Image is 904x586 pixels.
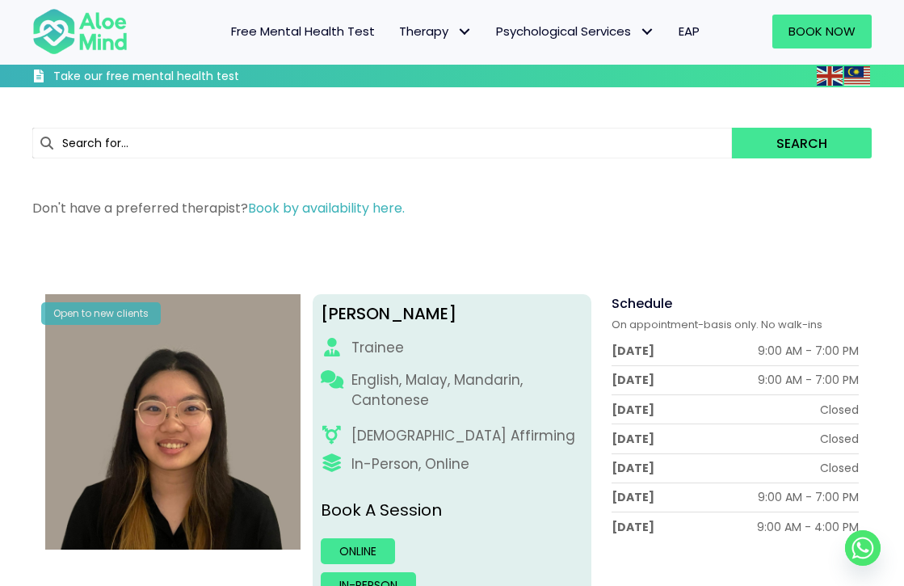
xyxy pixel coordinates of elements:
div: 9:00 AM - 7:00 PM [758,372,859,388]
span: EAP [679,23,700,40]
img: Aloe mind Logo [32,7,128,56]
a: Book Now [772,15,872,48]
div: Closed [820,402,859,418]
img: ms [844,66,870,86]
a: TherapyTherapy: submenu [387,15,484,48]
span: Book Now [788,23,856,40]
span: Free Mental Health Test [231,23,375,40]
span: Therapy: submenu [452,20,476,44]
a: EAP [666,15,712,48]
div: 9:00 AM - 4:00 PM [757,519,859,535]
div: In-Person, Online [351,454,469,474]
div: [DATE] [612,489,654,505]
span: Psychological Services [496,23,654,40]
div: 9:00 AM - 7:00 PM [758,489,859,505]
div: [DATE] [612,343,654,359]
div: 9:00 AM - 7:00 PM [758,343,859,359]
span: On appointment-basis only. No walk-ins [612,317,822,332]
div: [DATE] [612,372,654,388]
a: Online [321,538,395,564]
input: Search for... [32,128,732,158]
a: Whatsapp [845,530,881,566]
div: Closed [820,460,859,476]
div: [DEMOGRAPHIC_DATA] Affirming [351,426,575,446]
p: Don't have a preferred therapist? [32,199,872,217]
a: English [817,66,844,85]
div: [PERSON_NAME] [321,302,584,326]
div: [DATE] [612,402,654,418]
a: Take our free mental health test [32,69,292,87]
span: Psychological Services: submenu [635,20,658,44]
a: Book by availability here. [248,199,405,217]
img: Profile – Xin Yi [45,294,301,550]
a: Psychological ServicesPsychological Services: submenu [484,15,666,48]
a: Malay [844,66,872,85]
div: [DATE] [612,431,654,447]
img: en [817,66,843,86]
div: Open to new clients [41,302,161,324]
p: Book A Session [321,499,584,522]
div: Closed [820,431,859,447]
a: Free Mental Health Test [219,15,387,48]
span: Schedule [612,294,672,313]
nav: Menu [144,15,712,48]
button: Search [732,128,872,158]
p: English, Malay, Mandarin, Cantonese [351,370,583,410]
div: Trainee [351,338,404,358]
div: [DATE] [612,519,654,535]
h3: Take our free mental health test [53,69,292,85]
span: Therapy [399,23,472,40]
div: [DATE] [612,460,654,476]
